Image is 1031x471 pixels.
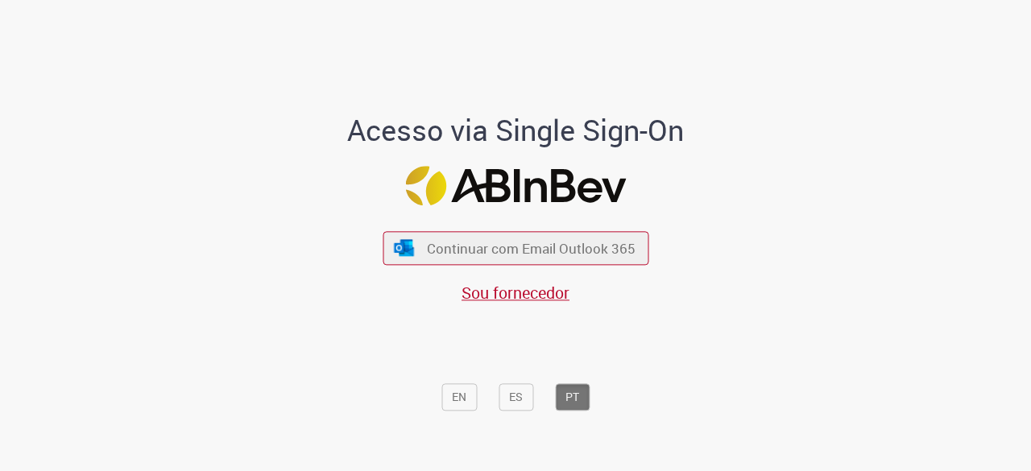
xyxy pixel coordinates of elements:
[405,166,626,205] img: Logo ABInBev
[462,282,569,304] a: Sou fornecedor
[555,384,590,411] button: PT
[393,239,416,256] img: ícone Azure/Microsoft 360
[292,115,739,147] h1: Acesso via Single Sign-On
[383,232,648,265] button: ícone Azure/Microsoft 360 Continuar com Email Outlook 365
[427,239,636,258] span: Continuar com Email Outlook 365
[441,384,477,411] button: EN
[499,384,533,411] button: ES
